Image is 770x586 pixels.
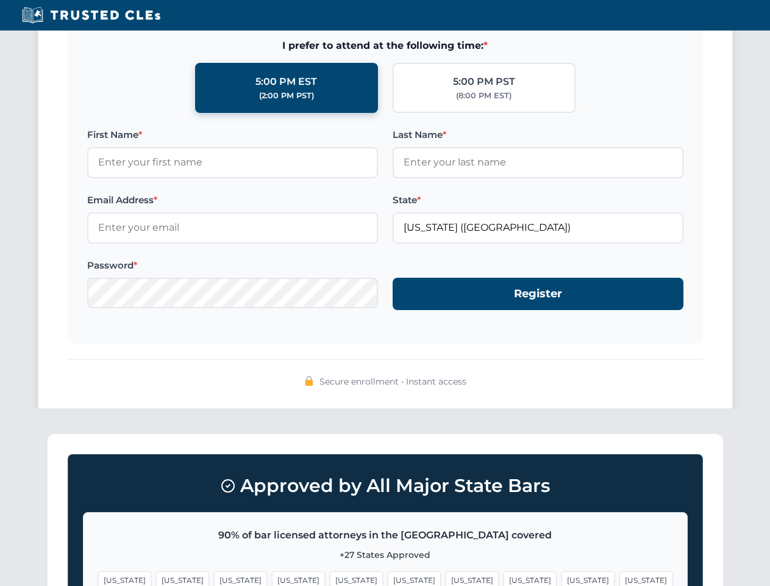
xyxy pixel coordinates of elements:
[87,38,683,54] span: I prefer to attend at the following time:
[393,278,683,310] button: Register
[87,128,378,142] label: First Name
[453,74,515,90] div: 5:00 PM PST
[393,128,683,142] label: Last Name
[87,147,378,178] input: Enter your first name
[255,74,317,90] div: 5:00 PM EST
[98,527,672,543] p: 90% of bar licensed attorneys in the [GEOGRAPHIC_DATA] covered
[456,90,512,102] div: (8:00 PM EST)
[393,193,683,208] label: State
[304,376,314,386] img: 🔒
[259,90,314,102] div: (2:00 PM PST)
[319,375,466,388] span: Secure enrollment • Instant access
[87,193,378,208] label: Email Address
[18,6,164,24] img: Trusted CLEs
[87,258,378,273] label: Password
[83,469,688,502] h3: Approved by All Major State Bars
[87,212,378,243] input: Enter your email
[393,212,683,243] input: Florida (FL)
[393,147,683,178] input: Enter your last name
[98,548,672,562] p: +27 States Approved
